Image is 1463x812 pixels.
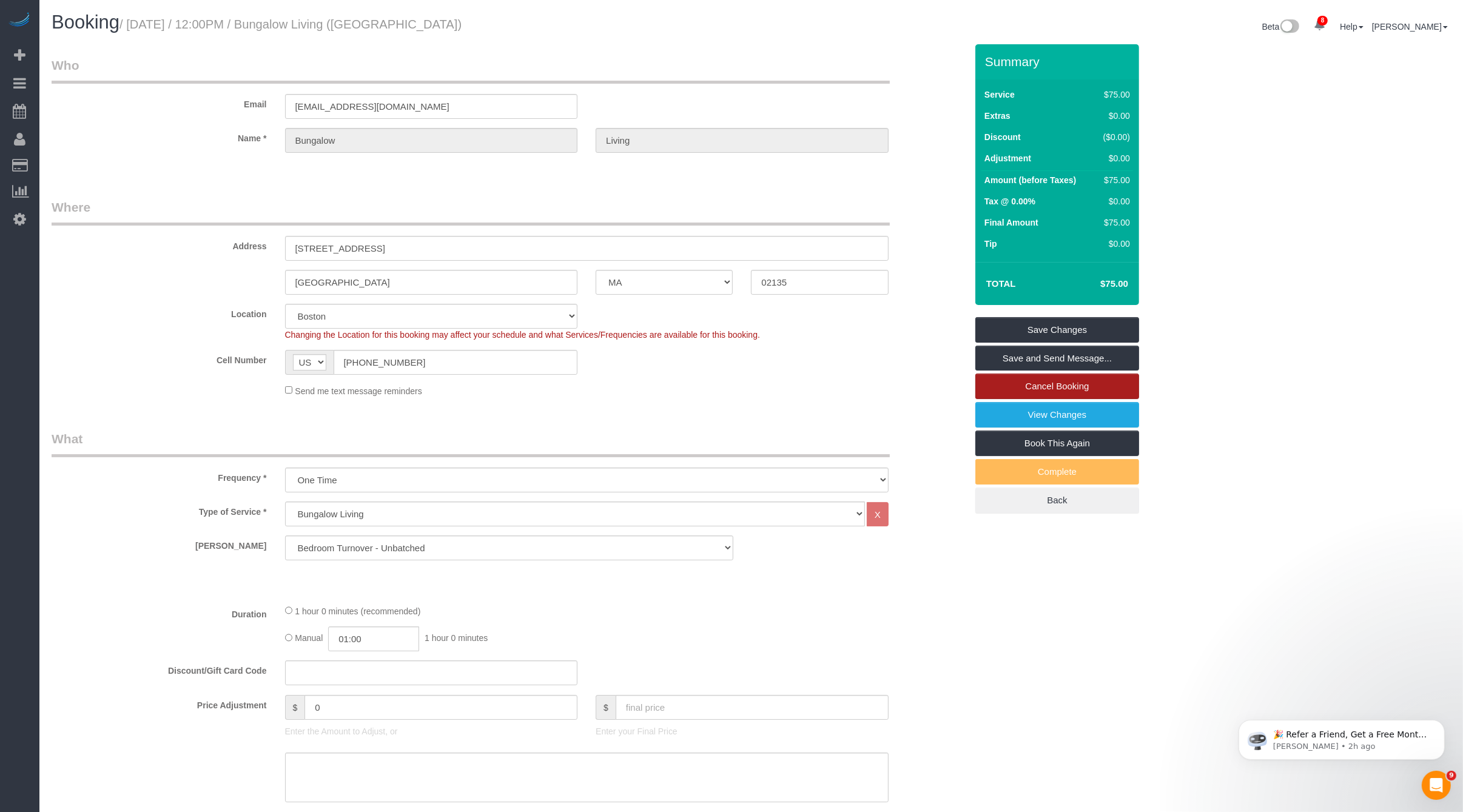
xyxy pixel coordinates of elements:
[984,238,997,250] label: Tip
[1064,279,1128,289] h4: $75.00
[1098,238,1130,250] div: $0.00
[596,128,889,153] input: Last Name
[751,270,888,295] input: Zip Code
[334,350,578,375] input: Cell Number
[984,174,1076,186] label: Amount (before Taxes)
[42,236,276,252] label: Address
[1317,16,1328,25] span: 8
[1098,195,1130,207] div: $0.00
[119,18,462,31] small: / [DATE] / 12:00PM / Bungalow Living ([GEOGRAPHIC_DATA])
[295,634,323,643] span: Manual
[986,278,1016,289] strong: Total
[596,695,616,720] span: $
[295,606,420,616] span: 1 hour 0 minutes (recommended)
[285,128,578,153] input: First Name
[1098,174,1130,186] div: $75.00
[984,89,1015,101] label: Service
[984,131,1021,143] label: Discount
[984,195,1035,207] label: Tax @ 0.00%
[1220,694,1463,779] iframe: Intercom notifications message
[984,216,1038,229] label: Final Amount
[7,12,32,29] img: Automaid Logo
[295,386,422,395] span: Send me text message reminders
[52,12,119,33] span: Booking
[1098,131,1130,143] div: ($0.00)
[1098,152,1130,164] div: $0.00
[285,94,578,119] input: Email
[1098,89,1130,101] div: $75.00
[984,152,1031,164] label: Adjustment
[985,55,1133,69] h3: Summary
[616,695,889,720] input: final price
[1447,771,1456,780] span: 9
[52,430,890,457] legend: What
[596,725,889,737] p: Enter your Final Price
[984,110,1011,122] label: Extras
[1308,12,1331,39] a: 8
[425,634,488,643] span: 1 hour 0 minutes
[1098,110,1130,122] div: $0.00
[1279,19,1299,35] img: New interface
[975,488,1139,513] a: Back
[975,402,1139,428] a: View Changes
[975,374,1139,399] a: Cancel Booking
[285,270,578,295] input: City
[42,604,276,620] label: Duration
[42,502,276,518] label: Type of Service *
[42,94,276,110] label: Email
[1098,216,1130,229] div: $75.00
[1262,22,1300,32] a: Beta
[42,695,276,711] label: Price Adjustment
[42,660,276,677] label: Discount/Gift Card Code
[975,431,1139,456] a: Book This Again
[975,346,1139,371] a: Save and Send Message...
[42,350,276,366] label: Cell Number
[52,198,890,226] legend: Where
[285,725,578,737] p: Enter the Amount to Adjust, or
[42,535,276,552] label: [PERSON_NAME]
[42,128,276,144] label: Name *
[1340,22,1364,32] a: Help
[42,304,276,320] label: Location
[285,695,305,720] span: $
[1372,22,1448,32] a: [PERSON_NAME]
[52,56,890,84] legend: Who
[285,330,760,340] span: Changing the Location for this booking may affect your schedule and what Services/Frequencies are...
[42,468,276,484] label: Frequency *
[975,317,1139,343] a: Save Changes
[1422,771,1451,800] iframe: Intercom live chat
